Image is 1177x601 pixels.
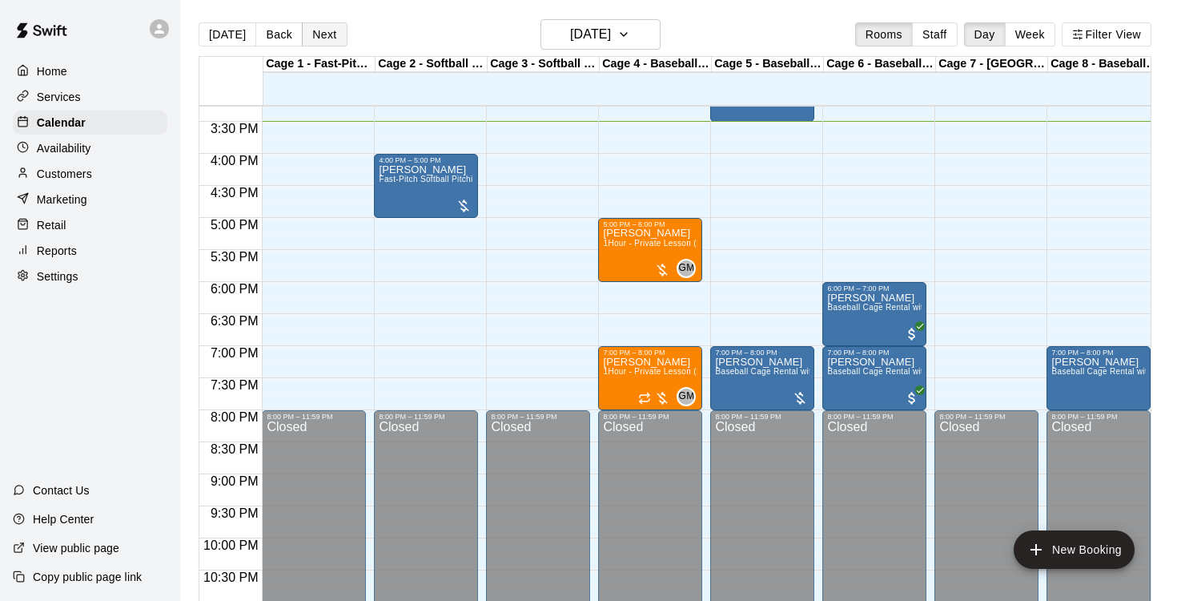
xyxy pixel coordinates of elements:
[822,282,926,346] div: 6:00 PM – 7:00 PM: Baseball Cage Rental with Pitching Machine (4 People Maximum!)
[1014,530,1135,569] button: add
[904,326,920,342] span: All customers have paid
[1062,22,1151,46] button: Filter View
[678,389,694,405] span: GM
[33,569,142,585] p: Copy public page link
[904,390,920,406] span: All customers have paid
[13,162,167,186] a: Customers
[712,57,824,72] div: Cage 5 - Baseball Pitching Machine
[267,413,361,421] div: 8:00 PM – 11:59 PM
[603,413,697,421] div: 8:00 PM – 11:59 PM
[827,367,1079,376] span: Baseball Cage Rental with Pitching Machine (4 People Maximum!)
[912,22,958,46] button: Staff
[598,346,702,410] div: 7:00 PM – 8:00 PM: 1Hour - Private Lesson (1-on-1)
[207,218,263,232] span: 5:00 PM
[207,442,263,456] span: 8:30 PM
[540,19,661,50] button: [DATE]
[37,243,77,259] p: Reports
[678,260,694,276] span: GM
[302,22,347,46] button: Next
[1051,413,1146,421] div: 8:00 PM – 11:59 PM
[207,410,263,424] span: 8:00 PM
[603,349,697,357] div: 7:00 PM – 8:00 PM
[964,22,1006,46] button: Day
[855,22,913,46] button: Rooms
[715,349,809,357] div: 7:00 PM – 8:00 PM
[207,122,263,135] span: 3:30 PM
[827,284,922,292] div: 6:00 PM – 7:00 PM
[13,239,167,263] a: Reports
[677,387,696,406] div: Gabe Manalo
[207,506,263,520] span: 9:30 PM
[379,156,473,164] div: 4:00 PM – 5:00 PM
[33,482,90,498] p: Contact Us
[37,140,91,156] p: Availability
[710,346,814,410] div: 7:00 PM – 8:00 PM: Baseball Cage Rental with Pitching Machine (4 People Maximum!)
[13,85,167,109] a: Services
[1005,22,1055,46] button: Week
[13,213,167,237] a: Retail
[715,413,809,421] div: 8:00 PM – 11:59 PM
[207,186,263,200] span: 4:30 PM
[199,538,262,552] span: 10:00 PM
[13,264,167,288] a: Settings
[1048,57,1160,72] div: Cage 8 - Baseball Pitching Machine
[13,59,167,83] a: Home
[37,217,66,233] p: Retail
[827,303,1079,312] span: Baseball Cage Rental with Pitching Machine (4 People Maximum!)
[37,268,78,284] p: Settings
[827,349,922,357] div: 7:00 PM – 8:00 PM
[936,57,1048,72] div: Cage 7 - [GEOGRAPHIC_DATA]
[207,282,263,296] span: 6:00 PM
[207,314,263,328] span: 6:30 PM
[376,57,488,72] div: Cage 2 - Softball Slo-pitch Iron [PERSON_NAME] & Hack Attack Baseball Pitching Machine
[207,154,263,167] span: 4:00 PM
[379,413,473,421] div: 8:00 PM – 11:59 PM
[207,346,263,360] span: 7:00 PM
[199,22,256,46] button: [DATE]
[603,367,724,376] span: 1Hour - Private Lesson (1-on-1)
[199,571,262,584] span: 10:30 PM
[827,413,922,421] div: 8:00 PM – 11:59 PM
[37,166,92,182] p: Customers
[677,259,696,278] div: Gabe Manalo
[33,511,94,527] p: Help Center
[37,63,67,79] p: Home
[570,23,611,46] h6: [DATE]
[37,192,87,208] p: Marketing
[255,22,303,46] button: Back
[207,250,263,264] span: 5:30 PM
[207,378,263,392] span: 7:30 PM
[638,392,651,405] span: Recurring event
[37,115,86,131] p: Calendar
[1046,346,1151,410] div: 7:00 PM – 8:00 PM: Daniel
[263,57,376,72] div: Cage 1 - Fast-Pitch Machine and Automatic Baseball Hack Attack Pitching Machine
[1051,349,1146,357] div: 7:00 PM – 8:00 PM
[374,154,478,218] div: 4:00 PM – 5:00 PM: Fast-Pitch Softball Pitching Machine (4 People Maximum!)
[683,387,696,406] span: Gabe Manalo
[822,346,926,410] div: 7:00 PM – 8:00 PM: Baseball Cage Rental with Pitching Machine (4 People Maximum!)
[13,136,167,160] a: Availability
[603,239,724,248] span: 1Hour - Private Lesson (1-on-1)
[491,413,585,421] div: 8:00 PM – 11:59 PM
[598,218,702,282] div: 5:00 PM – 6:00 PM: david kwon
[939,413,1034,421] div: 8:00 PM – 11:59 PM
[33,540,119,556] p: View public page
[207,474,263,488] span: 9:00 PM
[824,57,936,72] div: Cage 6 - Baseball Pitching Machine
[683,259,696,278] span: Gabe Manalo
[37,89,81,105] p: Services
[488,57,600,72] div: Cage 3 - Softball Slo-pitch Iron [PERSON_NAME] & Baseball Pitching Machine
[13,111,167,135] a: Calendar
[13,188,167,212] a: Marketing
[600,57,712,72] div: Cage 4 - Baseball Pitching Machine
[715,367,967,376] span: Baseball Cage Rental with Pitching Machine (4 People Maximum!)
[603,220,697,228] div: 5:00 PM – 6:00 PM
